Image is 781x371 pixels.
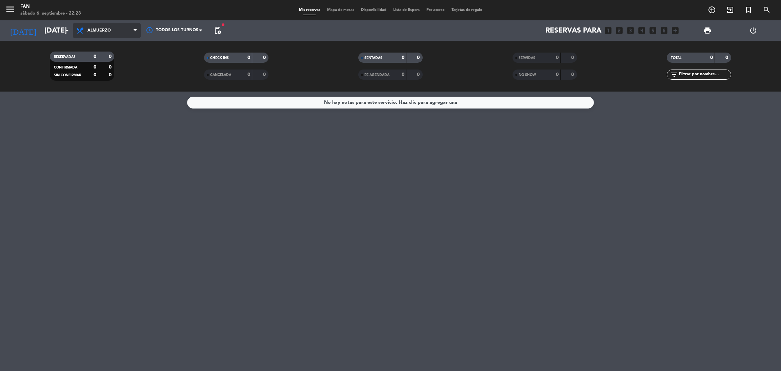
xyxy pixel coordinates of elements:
span: Almuerzo [87,28,111,33]
input: Filtrar por nombre... [678,71,731,78]
div: sábado 6. septiembre - 22:28 [20,10,81,17]
span: TOTAL [671,56,681,60]
i: looks_5 [648,26,657,35]
strong: 0 [556,55,559,60]
span: CONFIRMADA [54,66,77,69]
i: filter_list [670,71,678,79]
span: CHECK INS [210,56,229,60]
strong: 0 [402,55,404,60]
div: Fan [20,3,81,10]
span: Lista de Espera [390,8,423,12]
strong: 0 [417,72,421,77]
span: fiber_manual_record [221,23,225,27]
i: turned_in_not [744,6,753,14]
strong: 0 [94,65,96,70]
span: print [703,26,712,35]
strong: 0 [109,73,113,77]
span: SENTADAS [364,56,382,60]
i: add_circle_outline [708,6,716,14]
i: [DATE] [5,23,41,38]
span: Tarjetas de regalo [448,8,486,12]
i: looks_one [604,26,613,35]
div: No hay notas para este servicio. Haz clic para agregar una [324,99,457,106]
i: search [763,6,771,14]
strong: 0 [725,55,729,60]
span: CANCELADA [210,73,231,77]
i: looks_4 [637,26,646,35]
strong: 0 [571,55,575,60]
span: SIN CONFIRMAR [54,74,81,77]
i: menu [5,4,15,14]
strong: 0 [556,72,559,77]
strong: 0 [247,55,250,60]
span: pending_actions [214,26,222,35]
i: arrow_drop_down [63,26,71,35]
div: LOG OUT [730,20,776,41]
span: Mis reservas [296,8,324,12]
strong: 0 [417,55,421,60]
strong: 0 [94,54,96,59]
span: NO SHOW [519,73,536,77]
strong: 0 [94,73,96,77]
i: add_box [671,26,680,35]
strong: 0 [109,65,113,70]
strong: 0 [402,72,404,77]
button: menu [5,4,15,17]
strong: 0 [247,72,250,77]
strong: 0 [263,72,267,77]
strong: 0 [263,55,267,60]
i: looks_two [615,26,624,35]
i: power_settings_new [749,26,757,35]
i: looks_3 [626,26,635,35]
span: SERVIDAS [519,56,535,60]
strong: 0 [571,72,575,77]
span: RE AGENDADA [364,73,389,77]
strong: 0 [109,54,113,59]
i: exit_to_app [726,6,734,14]
span: Pre-acceso [423,8,448,12]
span: Mapa de mesas [324,8,358,12]
span: Disponibilidad [358,8,390,12]
i: looks_6 [660,26,668,35]
span: Reservas para [545,26,601,35]
span: RESERVADAS [54,55,76,59]
strong: 0 [710,55,713,60]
